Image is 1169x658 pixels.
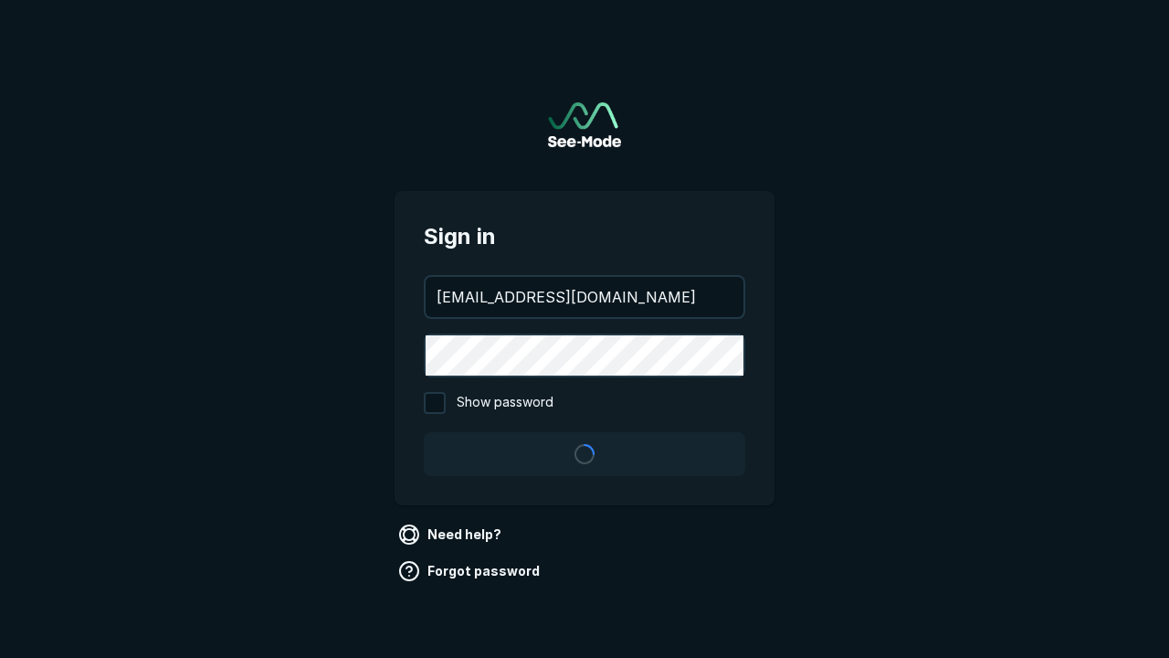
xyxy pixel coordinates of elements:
input: your@email.com [426,277,743,317]
img: See-Mode Logo [548,102,621,147]
span: Sign in [424,220,745,253]
a: Go to sign in [548,102,621,147]
a: Need help? [395,520,509,549]
a: Forgot password [395,557,547,586]
span: Show password [457,392,553,414]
